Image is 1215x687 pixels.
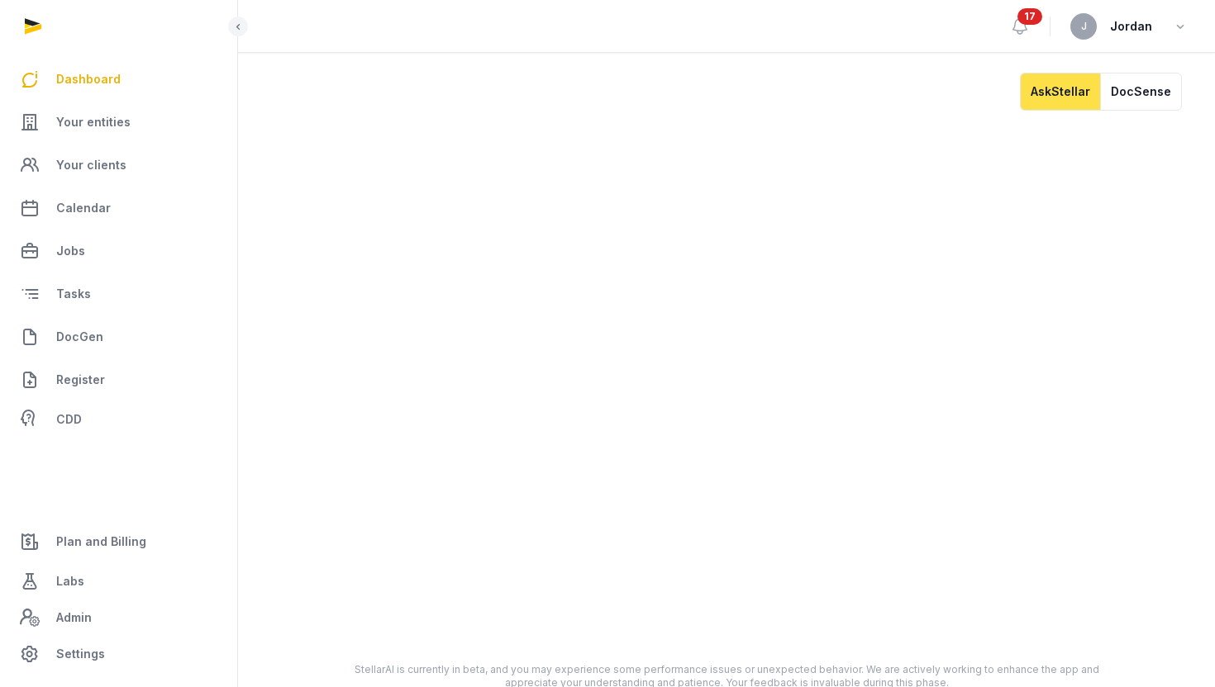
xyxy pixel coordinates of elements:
span: Plan and Billing [56,532,146,552]
a: Register [13,360,224,400]
a: Dashboard [13,59,224,99]
span: 17 [1017,8,1042,25]
span: Tasks [56,284,91,304]
button: J [1070,13,1097,40]
a: CDD [13,403,224,436]
a: Labs [13,561,224,601]
a: Settings [13,634,224,674]
span: Dashboard [56,69,121,89]
span: J [1081,21,1087,31]
span: Jordan [1110,17,1152,36]
span: Settings [56,644,105,664]
a: Your clients [13,145,224,185]
span: Register [56,370,105,390]
span: Jobs [56,241,85,261]
a: Calendar [13,188,224,228]
span: Calendar [56,198,111,218]
a: DocGen [13,317,224,357]
button: AskStellar [1020,73,1100,111]
span: Your entities [56,112,131,132]
a: Tasks [13,274,224,314]
a: Plan and Billing [13,522,224,561]
span: DocGen [56,327,103,347]
span: Admin [56,608,92,628]
button: DocSense [1100,73,1182,111]
a: Admin [13,601,224,634]
span: Your clients [56,155,126,175]
span: CDD [56,410,82,429]
span: Labs [56,571,84,591]
a: Jobs [13,231,224,271]
a: Your entities [13,102,224,142]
